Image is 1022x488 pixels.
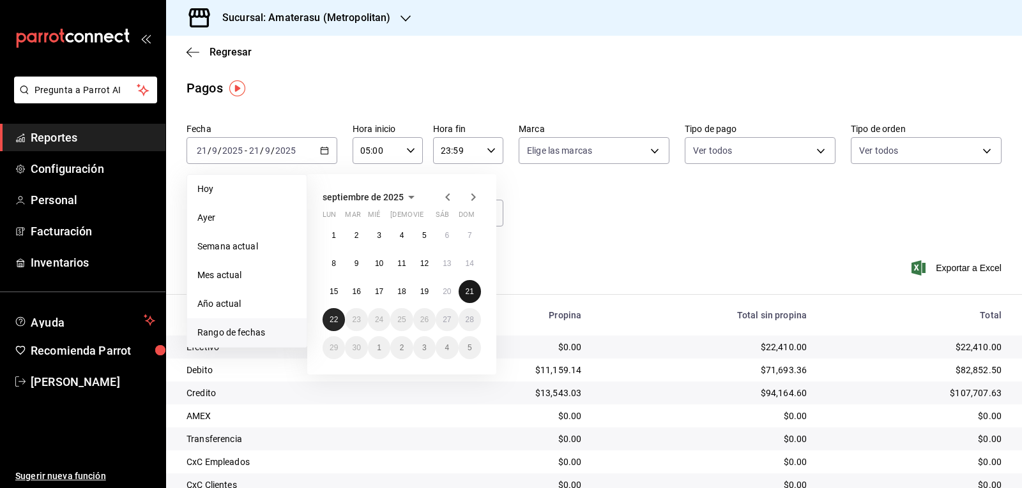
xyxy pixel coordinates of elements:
abbr: 7 de septiembre de 2025 [468,231,472,240]
input: -- [264,145,271,156]
button: Pregunta a Parrot AI [14,77,157,103]
span: / [271,145,275,156]
input: -- [196,145,208,156]
label: Marca [519,124,669,133]
span: [PERSON_NAME] [31,373,155,390]
img: Tooltip marker [229,80,245,96]
abbr: 6 de septiembre de 2025 [445,231,449,240]
abbr: 24 de septiembre de 2025 [375,315,383,324]
abbr: 1 de octubre de 2025 [377,343,381,352]
div: $0.00 [602,455,807,468]
button: 2 de septiembre de 2025 [345,224,367,247]
label: Tipo de pago [685,124,835,133]
button: 24 de septiembre de 2025 [368,308,390,331]
input: ---- [222,145,243,156]
div: $22,410.00 [602,341,807,353]
label: Hora inicio [353,124,423,133]
a: Pregunta a Parrot AI [9,92,157,106]
span: Ver todos [693,144,732,157]
div: $82,852.50 [827,364,1002,376]
abbr: viernes [413,211,423,224]
button: 13 de septiembre de 2025 [436,252,458,275]
abbr: 29 de septiembre de 2025 [330,343,338,352]
abbr: 17 de septiembre de 2025 [375,287,383,296]
div: $0.00 [602,433,807,445]
input: ---- [275,145,296,156]
span: Año actual [197,297,296,311]
span: Pregunta a Parrot AI [34,84,137,97]
div: $0.00 [436,410,582,422]
button: 26 de septiembre de 2025 [413,308,436,331]
button: 14 de septiembre de 2025 [459,252,481,275]
button: Exportar a Excel [914,260,1002,276]
span: / [208,145,211,156]
abbr: 28 de septiembre de 2025 [466,315,474,324]
button: 28 de septiembre de 2025 [459,308,481,331]
abbr: 11 de septiembre de 2025 [397,259,406,268]
abbr: 23 de septiembre de 2025 [352,315,360,324]
button: 15 de septiembre de 2025 [323,280,345,303]
button: 3 de septiembre de 2025 [368,224,390,247]
span: Ayer [197,211,296,225]
div: Debito [187,364,415,376]
span: Sugerir nueva función [15,470,155,483]
h3: Sucursal: Amaterasu (Metropolitan) [212,10,390,26]
span: Facturación [31,223,155,240]
abbr: 27 de septiembre de 2025 [443,315,451,324]
button: 2 de octubre de 2025 [390,336,413,359]
abbr: domingo [459,211,475,224]
span: Configuración [31,160,155,177]
abbr: 12 de septiembre de 2025 [420,259,429,268]
span: / [218,145,222,156]
span: Mes actual [197,269,296,282]
abbr: jueves [390,211,466,224]
span: septiembre de 2025 [323,192,404,202]
span: Rango de fechas [197,326,296,339]
input: -- [211,145,218,156]
span: Recomienda Parrot [31,342,155,359]
button: 5 de octubre de 2025 [459,336,481,359]
abbr: miércoles [368,211,380,224]
abbr: 5 de octubre de 2025 [468,343,472,352]
span: Personal [31,191,155,209]
abbr: 2 de septiembre de 2025 [355,231,359,240]
span: Hoy [197,182,296,196]
abbr: 22 de septiembre de 2025 [330,315,338,324]
button: 1 de septiembre de 2025 [323,224,345,247]
abbr: 18 de septiembre de 2025 [397,287,406,296]
button: open_drawer_menu [141,33,151,43]
span: / [260,145,264,156]
button: 10 de septiembre de 2025 [368,252,390,275]
div: $71,693.36 [602,364,807,376]
label: Fecha [187,124,337,133]
abbr: martes [345,211,360,224]
abbr: 4 de octubre de 2025 [445,343,449,352]
div: $94,164.60 [602,387,807,399]
button: 5 de septiembre de 2025 [413,224,436,247]
button: 9 de septiembre de 2025 [345,252,367,275]
button: 21 de septiembre de 2025 [459,280,481,303]
div: $0.00 [827,455,1002,468]
abbr: 1 de septiembre de 2025 [332,231,336,240]
div: AMEX [187,410,415,422]
abbr: 19 de septiembre de 2025 [420,287,429,296]
button: 6 de septiembre de 2025 [436,224,458,247]
span: Reportes [31,129,155,146]
abbr: 21 de septiembre de 2025 [466,287,474,296]
div: $0.00 [827,433,1002,445]
abbr: 25 de septiembre de 2025 [397,315,406,324]
button: 25 de septiembre de 2025 [390,308,413,331]
abbr: lunes [323,211,336,224]
abbr: 20 de septiembre de 2025 [443,287,451,296]
button: 19 de septiembre de 2025 [413,280,436,303]
button: 16 de septiembre de 2025 [345,280,367,303]
abbr: 8 de septiembre de 2025 [332,259,336,268]
div: $0.00 [436,455,582,468]
div: Transferencia [187,433,415,445]
abbr: 26 de septiembre de 2025 [420,315,429,324]
button: 12 de septiembre de 2025 [413,252,436,275]
div: $0.00 [827,410,1002,422]
span: Regresar [210,46,252,58]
